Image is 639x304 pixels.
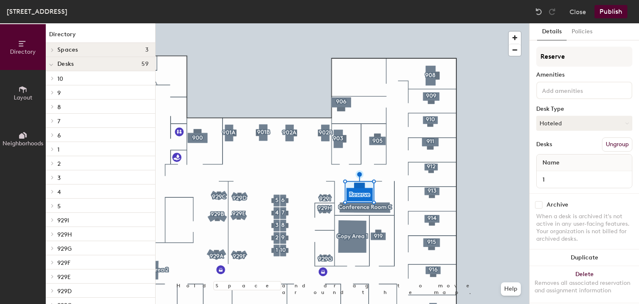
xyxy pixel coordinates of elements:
[57,174,61,182] span: 3
[538,174,630,185] input: Unnamed desk
[57,274,71,281] span: 929E
[14,94,32,101] span: Layout
[7,6,67,17] div: [STREET_ADDRESS]
[535,279,634,294] div: Removes all associated reservation and assignment information
[570,5,586,18] button: Close
[567,23,597,40] button: Policies
[536,106,632,112] div: Desk Type
[57,189,61,196] span: 4
[57,231,72,238] span: 929H
[548,7,556,16] img: Redo
[57,61,74,67] span: Desks
[535,7,543,16] img: Undo
[57,118,60,125] span: 7
[594,5,627,18] button: Publish
[57,259,70,267] span: 929F
[536,116,632,131] button: Hoteled
[537,23,567,40] button: Details
[540,85,615,95] input: Add amenities
[536,72,632,78] div: Amenities
[57,146,59,153] span: 1
[145,47,149,53] span: 3
[57,217,69,224] span: 929I
[57,203,61,210] span: 5
[536,213,632,243] div: When a desk is archived it's not active in any user-facing features. Your organization is not bil...
[57,47,78,53] span: Spaces
[10,48,36,55] span: Directory
[57,90,61,97] span: 9
[501,282,521,296] button: Help
[2,140,43,147] span: Neighborhoods
[57,75,63,82] span: 10
[46,30,155,43] h1: Directory
[57,104,61,111] span: 8
[57,160,61,167] span: 2
[57,245,72,252] span: 929G
[538,155,564,170] span: Name
[530,249,639,266] button: Duplicate
[141,61,149,67] span: 59
[57,132,61,139] span: 6
[547,202,568,208] div: Archive
[536,141,552,148] div: Desks
[530,266,639,303] button: DeleteRemoves all associated reservation and assignment information
[602,137,632,152] button: Ungroup
[57,288,72,295] span: 929D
